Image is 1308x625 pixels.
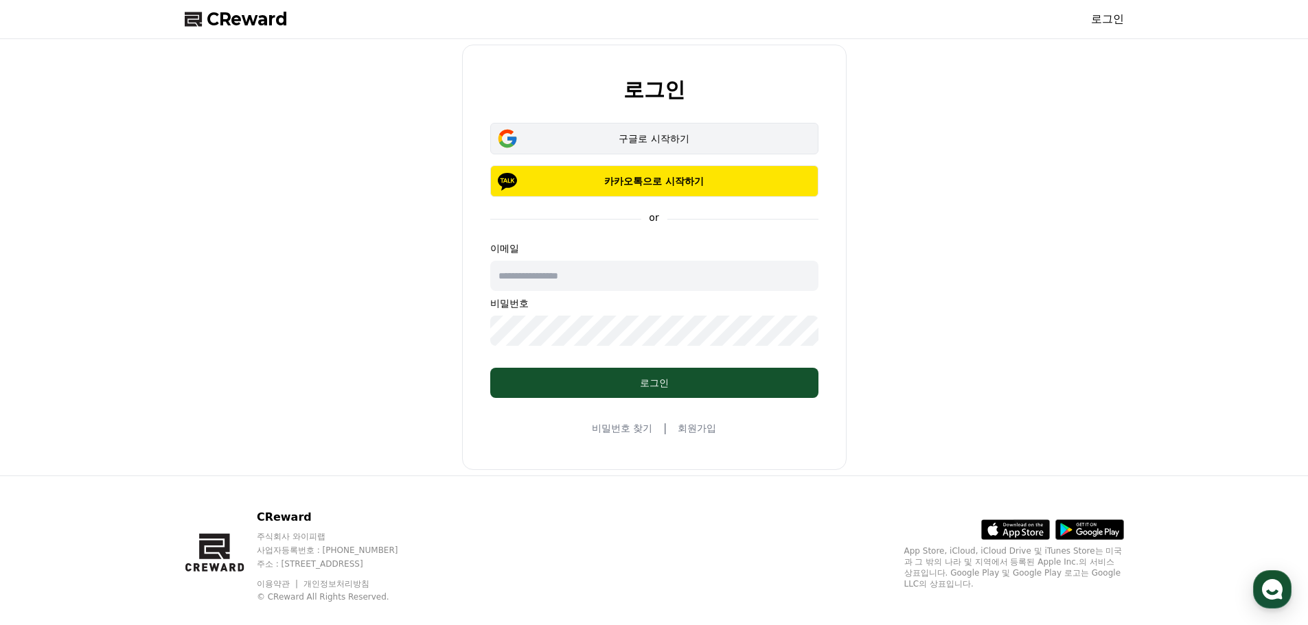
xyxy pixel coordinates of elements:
p: or [641,211,667,224]
a: 회원가입 [678,421,716,435]
a: 비밀번호 찾기 [592,421,652,435]
a: CReward [185,8,288,30]
a: 홈 [4,435,91,469]
button: 로그인 [490,368,818,398]
p: 이메일 [490,241,818,255]
span: | [663,420,667,436]
a: 이용약관 [257,579,300,589]
div: 구글로 시작하기 [510,132,799,145]
p: CReward [257,509,424,526]
p: 사업자등록번호 : [PHONE_NUMBER] [257,545,424,556]
div: 로그인 [518,376,791,390]
p: 비밀번호 [490,296,818,310]
span: 대화 [126,456,142,467]
a: 개인정보처리방침 [303,579,369,589]
span: CReward [207,8,288,30]
span: 홈 [43,456,51,467]
a: 대화 [91,435,177,469]
h2: 로그인 [623,78,685,101]
button: 구글로 시작하기 [490,123,818,154]
button: 카카오톡으로 시작하기 [490,165,818,197]
p: 주소 : [STREET_ADDRESS] [257,558,424,569]
span: 설정 [212,456,229,467]
p: App Store, iCloud, iCloud Drive 및 iTunes Store는 미국과 그 밖의 나라 및 지역에서 등록된 Apple Inc.의 서비스 상표입니다. Goo... [904,545,1124,589]
p: 주식회사 와이피랩 [257,531,424,542]
p: © CReward All Rights Reserved. [257,591,424,602]
a: 로그인 [1091,11,1124,27]
a: 설정 [177,435,264,469]
p: 카카오톡으로 시작하기 [510,174,799,188]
